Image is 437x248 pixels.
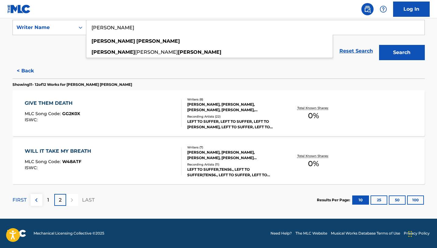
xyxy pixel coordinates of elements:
[25,100,80,107] div: GIVE THEM DEATH
[297,106,330,110] p: Total Known Shares:
[317,197,352,203] p: Results Per Page:
[59,196,62,204] p: 2
[16,24,71,31] div: Writer Name
[13,138,425,184] a: WILL IT TAKE MY BREATHMLC Song Code:W48ATFISWC:Writers (7)[PERSON_NAME], [PERSON_NAME], [PERSON_N...
[361,3,374,15] a: Public Search
[34,231,104,236] span: Mechanical Licensing Collective © 2025
[380,5,387,13] img: help
[25,148,94,155] div: WILL IT TAKE MY BREATH
[393,2,430,17] a: Log In
[178,49,221,55] strong: [PERSON_NAME]
[371,195,387,205] button: 25
[407,219,437,248] iframe: Chat Widget
[82,196,95,204] p: LAST
[187,97,279,102] div: Writers ( 8 )
[379,45,425,60] button: Search
[270,231,292,236] a: Need Help?
[25,111,62,116] span: MLC Song Code :
[13,196,27,204] p: FIRST
[187,119,279,130] div: LEFT TO SUFFER, LEFT TO SUFFER, LEFT TO [PERSON_NAME], LEFT TO SUFFER, LEFT TO SUFFER
[308,110,319,121] span: 0 %
[187,102,279,113] div: [PERSON_NAME], [PERSON_NAME], [PERSON_NAME], [PERSON_NAME], [PERSON_NAME] [PERSON_NAME] [PERSON_N...
[7,5,31,13] img: MLC Logo
[296,231,327,236] a: The MLC Website
[308,158,319,169] span: 0 %
[404,231,430,236] a: Privacy Policy
[407,195,424,205] button: 100
[187,150,279,161] div: [PERSON_NAME], [PERSON_NAME], [PERSON_NAME], [PERSON_NAME] [PERSON_NAME] [PERSON_NAME], [PERSON_N...
[7,230,26,237] img: logo
[25,165,39,170] span: ISWC :
[135,49,178,55] span: [PERSON_NAME]
[62,159,81,164] span: W48ATF
[187,114,279,119] div: Recording Artists ( 22 )
[13,63,49,78] button: < Back
[336,44,376,58] a: Reset Search
[377,3,389,15] div: Help
[91,38,135,44] strong: [PERSON_NAME]
[91,49,135,55] strong: [PERSON_NAME]
[187,162,279,167] div: Recording Artists ( 11 )
[187,145,279,150] div: Writers ( 7 )
[364,5,371,13] img: search
[408,225,412,243] div: Drag
[13,20,425,63] form: Search Form
[62,111,80,116] span: GG2K0X
[13,90,425,136] a: GIVE THEM DEATHMLC Song Code:GG2K0XISWC:Writers (8)[PERSON_NAME], [PERSON_NAME], [PERSON_NAME], [...
[136,38,180,44] strong: [PERSON_NAME]
[47,196,49,204] p: 1
[331,231,400,236] a: Musical Works Database Terms of Use
[187,167,279,178] div: LEFT TO SUFFER,TEN56., LEFT TO SUFFER|TEN56., LEFT TO SUFFER, LEFT TO SUFFER & TEN56., TEN56.|LEF...
[25,159,62,164] span: MLC Song Code :
[13,82,132,87] p: Showing 11 - 12 of 12 Works for [PERSON_NAME] [PERSON_NAME]
[389,195,406,205] button: 50
[33,196,40,204] img: left
[352,195,369,205] button: 10
[297,154,330,158] p: Total Known Shares:
[25,117,39,122] span: ISWC :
